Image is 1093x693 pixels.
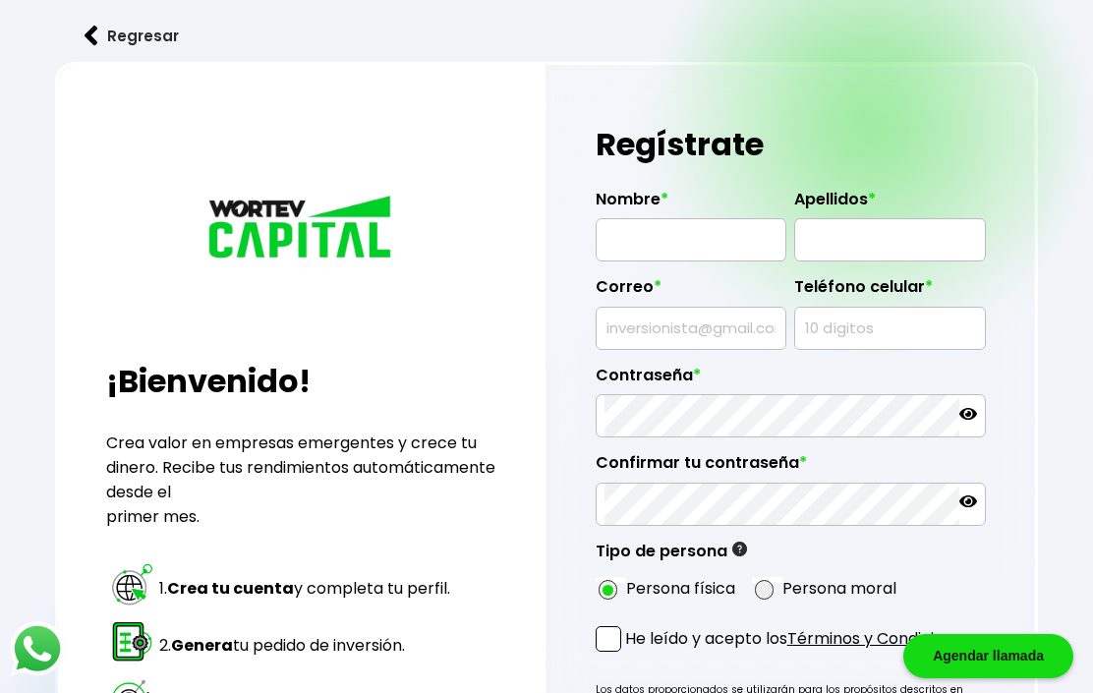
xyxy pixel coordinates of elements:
[55,10,208,62] button: Regresar
[803,308,976,349] input: 10 dígitos
[903,634,1073,678] div: Agendar llamada
[109,561,155,607] img: paso 1
[158,617,455,672] td: 2. tu pedido de inversión.
[106,431,496,529] p: Crea valor en empresas emergentes y crece tu dinero. Recibe tus rendimientos automáticamente desd...
[158,560,455,615] td: 1. y completa tu perfil.
[55,10,1039,62] a: flecha izquierdaRegresar
[626,576,735,601] label: Persona física
[794,190,985,219] label: Apellidos
[85,26,98,46] img: flecha izquierda
[596,277,786,307] label: Correo
[604,308,777,349] input: inversionista@gmail.com
[167,577,294,600] strong: Crea tu cuenta
[596,453,986,483] label: Confirmar tu contraseña
[625,626,971,651] p: He leído y acepto los
[596,542,747,571] label: Tipo de persona
[10,621,65,676] img: logos_whatsapp-icon.242b2217.svg
[171,634,233,657] strong: Genera
[106,358,496,405] h2: ¡Bienvenido!
[596,115,986,174] h1: Regístrate
[787,627,971,650] a: Términos y Condiciones
[596,366,986,395] label: Contraseña
[782,576,896,601] label: Persona moral
[203,193,400,265] img: logo_wortev_capital
[732,542,747,556] img: gfR76cHglkPwleuBLjWdxeZVvX9Wp6JBDmjRYY8JYDQn16A2ICN00zLTgIroGa6qie5tIuWH7V3AapTKqzv+oMZsGfMUqL5JM...
[596,190,786,219] label: Nombre
[109,618,155,664] img: paso 2
[794,277,985,307] label: Teléfono celular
